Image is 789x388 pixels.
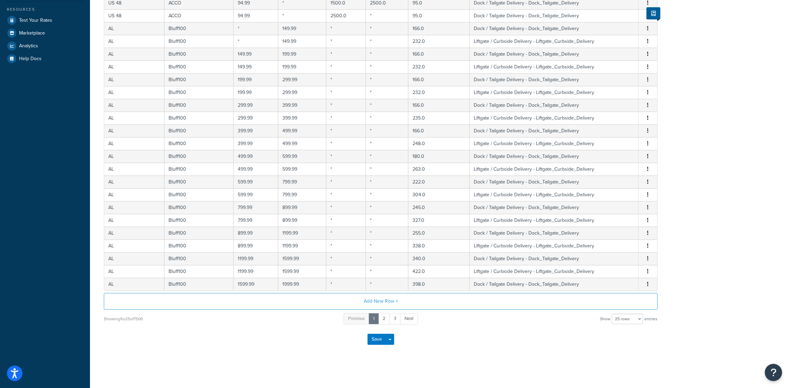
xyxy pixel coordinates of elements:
[164,60,234,73] td: Bluff100
[104,86,164,99] td: AL
[234,188,278,201] td: 599.99
[164,252,234,265] td: Bluff100
[234,214,278,227] td: 799.99
[348,315,365,322] span: Previous
[164,9,234,22] td: ACCO
[104,99,164,112] td: AL
[234,239,278,252] td: 899.99
[5,14,85,27] li: Test Your Rates
[408,22,470,35] td: 166.0
[408,73,470,86] td: 166.0
[278,214,326,227] td: 899.99
[600,314,610,324] span: Show
[408,86,470,99] td: 232.0
[164,137,234,150] td: Bluff100
[408,48,470,60] td: 166.0
[164,214,234,227] td: Bluff100
[19,30,45,36] span: Marketplace
[408,35,470,48] td: 232.0
[164,99,234,112] td: Bluff100
[470,137,638,150] td: Liftgate / Curbside Delivery - Liftgate_Curbside_Delivery
[408,176,470,188] td: 222.0
[278,22,326,35] td: 149.99
[408,188,470,201] td: 304.0
[234,163,278,176] td: 499.99
[164,86,234,99] td: Bluff100
[470,150,638,163] td: Dock / Tailgate Delivery - Dock_Tailgate_Delivery
[19,18,52,23] span: Test Your Rates
[234,137,278,150] td: 399.99
[278,86,326,99] td: 299.99
[104,60,164,73] td: AL
[234,99,278,112] td: 299.99
[164,112,234,124] td: Bluff100
[104,188,164,201] td: AL
[278,137,326,150] td: 499.99
[104,293,657,310] button: Add New Row +
[104,9,164,22] td: US 48
[408,60,470,73] td: 232.0
[405,315,414,322] span: Next
[470,188,638,201] td: Liftgate / Curbside Delivery - Liftgate_Curbside_Delivery
[234,265,278,278] td: 1199.99
[408,201,470,214] td: 245.0
[408,163,470,176] td: 263.0
[408,137,470,150] td: 248.0
[164,188,234,201] td: Bluff100
[368,334,386,345] button: Save
[234,150,278,163] td: 499.99
[644,314,657,324] span: entries
[234,86,278,99] td: 199.99
[278,176,326,188] td: 799.99
[278,112,326,124] td: 399.99
[408,112,470,124] td: 235.0
[408,239,470,252] td: 338.0
[5,27,85,39] a: Marketplace
[164,48,234,60] td: Bluff100
[104,214,164,227] td: AL
[234,124,278,137] td: 399.99
[278,201,326,214] td: 899.99
[164,265,234,278] td: Bluff100
[164,124,234,137] td: Bluff100
[278,35,326,48] td: 149.99
[104,35,164,48] td: AL
[470,35,638,48] td: Liftgate / Curbside Delivery - Liftgate_Curbside_Delivery
[234,278,278,291] td: 1599.99
[408,150,470,163] td: 180.0
[470,201,638,214] td: Dock / Tailgate Delivery - Dock_Tailgate_Delivery
[164,150,234,163] td: Bluff100
[104,176,164,188] td: AL
[5,40,85,52] li: Analytics
[470,227,638,239] td: Dock / Tailgate Delivery - Dock_Tailgate_Delivery
[408,227,470,239] td: 255.0
[408,124,470,137] td: 166.0
[278,227,326,239] td: 1199.99
[470,73,638,86] td: Dock / Tailgate Delivery - Dock_Tailgate_Delivery
[104,314,143,324] div: Showing 1 to 25 of 7500
[408,252,470,265] td: 340.0
[278,73,326,86] td: 299.99
[164,239,234,252] td: Bluff100
[234,9,278,22] td: 94.99
[104,278,164,291] td: AL
[164,163,234,176] td: Bluff100
[164,227,234,239] td: Bluff100
[164,35,234,48] td: Bluff100
[104,265,164,278] td: AL
[164,176,234,188] td: Bluff100
[378,313,390,324] a: 2
[344,313,369,324] a: Previous
[5,53,85,65] a: Help Docs
[470,22,638,35] td: Dock / Tailgate Delivery - Dock_Tailgate_Delivery
[278,48,326,60] td: 199.99
[104,150,164,163] td: AL
[234,112,278,124] td: 299.99
[19,56,42,62] span: Help Docs
[765,364,782,381] button: Open Resource Center
[470,86,638,99] td: Liftgate / Curbside Delivery - Liftgate_Curbside_Delivery
[278,278,326,291] td: 1999.99
[104,252,164,265] td: AL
